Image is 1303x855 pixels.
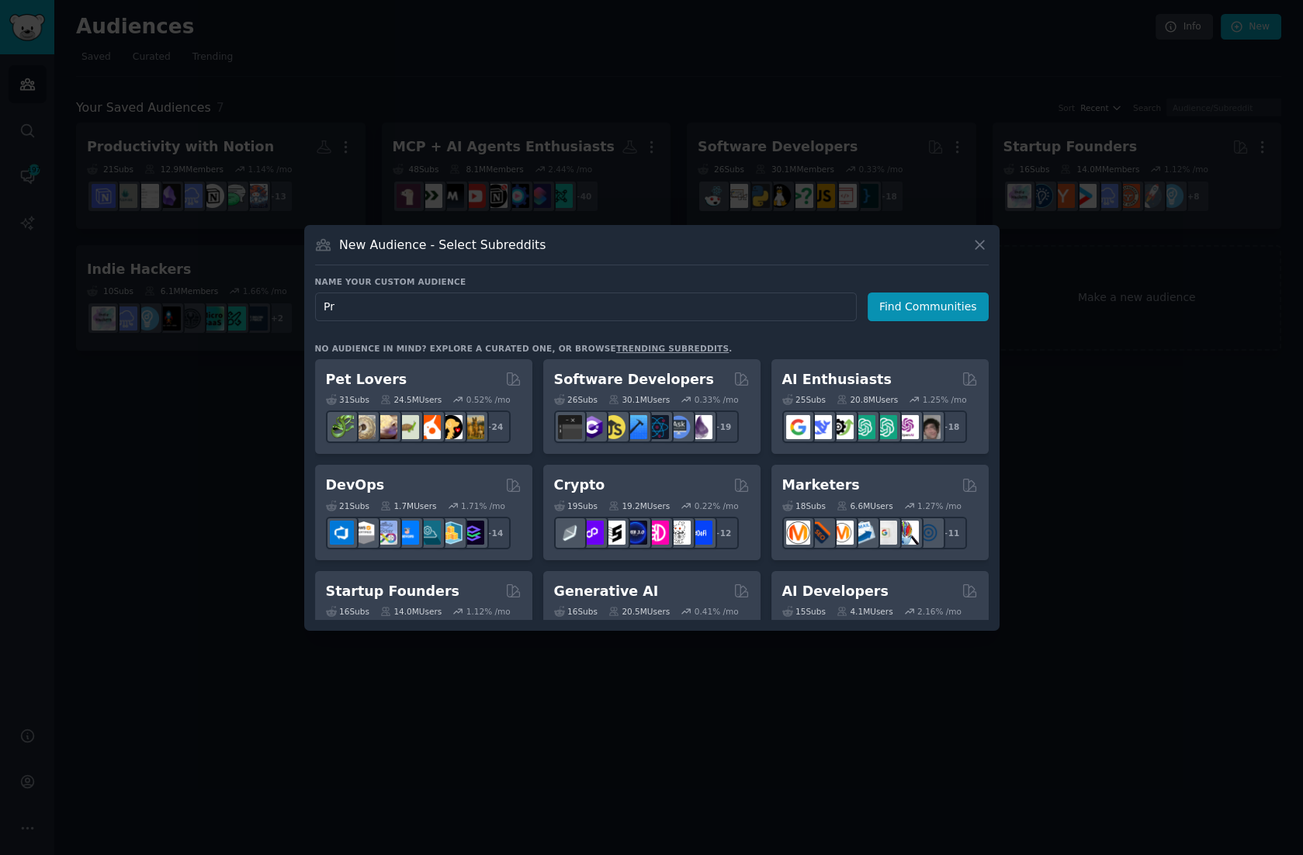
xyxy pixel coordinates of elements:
img: ArtificalIntelligence [917,415,941,439]
img: OnlineMarketing [917,521,941,545]
img: bigseo [808,521,832,545]
img: csharp [580,415,604,439]
div: 1.7M Users [380,500,437,511]
img: GoogleGeminiAI [786,415,810,439]
div: 24.5M Users [380,394,442,405]
img: DeepSeek [808,415,832,439]
img: learnjavascript [601,415,626,439]
a: trending subreddits [616,344,729,353]
div: 1.71 % /mo [461,500,505,511]
img: CryptoNews [667,521,691,545]
button: Find Communities [868,292,989,321]
div: 6.6M Users [837,500,893,511]
div: + 19 [706,410,739,443]
h2: DevOps [326,476,385,495]
h2: Crypto [554,476,605,495]
img: OpenAIDev [895,415,919,439]
div: No audience in mind? Explore a curated one, or browse . [315,343,733,354]
div: 14.0M Users [380,606,442,617]
img: ballpython [352,415,376,439]
div: + 18 [934,410,967,443]
h2: Startup Founders [326,582,459,601]
img: dogbreed [460,415,484,439]
div: + 24 [478,410,511,443]
h2: Marketers [782,476,860,495]
img: defiblockchain [645,521,669,545]
div: 0.52 % /mo [466,394,511,405]
img: AskComputerScience [667,415,691,439]
h2: Pet Lovers [326,370,407,389]
img: PlatformEngineers [460,521,484,545]
img: aws_cdk [438,521,463,545]
div: 25 Sub s [782,394,826,405]
input: Pick a short name, like "Digital Marketers" or "Movie-Goers" [315,292,857,321]
h2: Software Developers [554,370,714,389]
div: 21 Sub s [326,500,369,511]
img: platformengineering [417,521,441,545]
h2: AI Enthusiasts [782,370,892,389]
div: 0.22 % /mo [695,500,739,511]
div: 16 Sub s [554,606,598,617]
div: 2.16 % /mo [917,606,962,617]
div: 0.41 % /mo [695,606,739,617]
img: PetAdvice [438,415,463,439]
img: leopardgeckos [373,415,397,439]
img: defi_ [688,521,712,545]
div: 1.27 % /mo [917,500,962,511]
img: azuredevops [330,521,354,545]
div: 18 Sub s [782,500,826,511]
img: turtle [395,415,419,439]
div: 19.2M Users [608,500,670,511]
h2: AI Developers [782,582,889,601]
img: herpetology [330,415,354,439]
div: 15 Sub s [782,606,826,617]
div: + 14 [478,517,511,549]
img: Docker_DevOps [373,521,397,545]
div: + 11 [934,517,967,549]
div: 16 Sub s [326,606,369,617]
img: web3 [623,521,647,545]
div: 1.25 % /mo [923,394,967,405]
img: DevOpsLinks [395,521,419,545]
img: Emailmarketing [851,521,875,545]
div: 26 Sub s [554,394,598,405]
img: cockatiel [417,415,441,439]
div: 20.8M Users [837,394,898,405]
img: googleads [873,521,897,545]
div: 19 Sub s [554,500,598,511]
div: + 12 [706,517,739,549]
img: chatgpt_promptDesign [851,415,875,439]
img: AItoolsCatalog [830,415,854,439]
h3: Name your custom audience [315,276,989,287]
img: reactnative [645,415,669,439]
img: 0xPolygon [580,521,604,545]
img: AskMarketing [830,521,854,545]
img: MarketingResearch [895,521,919,545]
img: iOSProgramming [623,415,647,439]
img: ethstaker [601,521,626,545]
img: AWS_Certified_Experts [352,521,376,545]
h3: New Audience - Select Subreddits [339,237,546,253]
div: 0.33 % /mo [695,394,739,405]
img: ethfinance [558,521,582,545]
img: software [558,415,582,439]
img: elixir [688,415,712,439]
div: 30.1M Users [608,394,670,405]
div: 31 Sub s [326,394,369,405]
img: chatgpt_prompts_ [873,415,897,439]
div: 1.12 % /mo [466,606,511,617]
img: content_marketing [786,521,810,545]
div: 20.5M Users [608,606,670,617]
div: 4.1M Users [837,606,893,617]
h2: Generative AI [554,582,659,601]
